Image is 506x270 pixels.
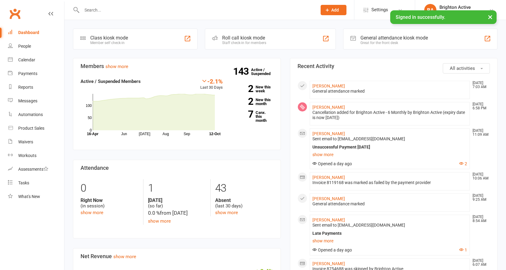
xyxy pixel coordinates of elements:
[439,10,471,15] div: Brighton Active
[470,215,490,223] time: [DATE] 8:54 AM
[18,44,31,49] div: People
[360,41,428,45] div: Great for the front desk
[8,26,64,39] a: Dashboard
[312,105,345,110] a: [PERSON_NAME]
[396,14,445,20] span: Signed in successfully.
[81,165,273,171] h3: Attendance
[459,161,467,166] button: 2
[312,161,352,166] span: Opened a day ago
[251,63,278,80] a: 143Active / Suspended
[8,108,64,121] a: Automations
[81,63,273,69] h3: Members
[312,237,467,245] a: show more
[443,63,490,73] button: All activities
[459,248,467,253] button: 1
[18,30,39,35] div: Dashboard
[298,63,490,69] h3: Recent Activity
[215,197,273,209] div: (last 30 days)
[470,81,490,89] time: [DATE] 7:03 AM
[8,149,64,162] a: Workouts
[232,98,273,106] a: 2New this month
[312,175,345,180] a: [PERSON_NAME]
[81,197,139,209] div: (in session)
[18,194,40,199] div: What's New
[200,78,223,91] div: Last 30 Days
[371,3,388,17] span: Settings
[7,6,22,21] a: Clubworx
[8,53,64,67] a: Calendar
[312,110,467,120] div: Cancellation added for Brighton Active - 6 Monthly by Brighton Active (expiry date is now [DATE])
[105,64,128,69] a: show more
[312,196,345,201] a: [PERSON_NAME]
[232,97,253,106] strong: 2
[8,190,64,203] a: What's New
[312,217,345,222] a: [PERSON_NAME]
[8,39,64,53] a: People
[232,110,253,119] strong: 7
[222,41,266,45] div: Staff check-in for members
[81,197,139,203] strong: Right Now
[148,197,206,209] div: (so far)
[470,129,490,137] time: [DATE] 11:09 AM
[233,67,251,76] strong: 143
[232,85,273,93] a: 2New this week
[18,180,29,185] div: Tasks
[360,35,428,41] div: General attendance kiosk mode
[331,8,339,12] span: Add
[8,135,64,149] a: Waivers
[8,80,64,94] a: Reports
[8,176,64,190] a: Tasks
[470,259,490,267] time: [DATE] 6:07 AM
[450,66,475,71] span: All activities
[148,209,206,217] div: from [DATE]
[200,78,223,84] div: -2.1%
[90,35,128,41] div: Class kiosk mode
[81,179,139,197] div: 0
[90,41,128,45] div: Member self check-in
[312,261,345,266] a: [PERSON_NAME]
[18,139,33,144] div: Waivers
[215,210,238,215] a: show more
[312,180,467,185] div: Invoice 8119168 was marked as failed by the payment provider
[18,112,43,117] div: Automations
[18,71,37,76] div: Payments
[215,179,273,197] div: 43
[113,254,136,259] a: show more
[424,4,436,16] div: BA
[81,253,273,259] h3: Net Revenue
[148,197,206,203] strong: [DATE]
[470,194,490,202] time: [DATE] 9:25 AM
[18,57,35,62] div: Calendar
[148,210,160,216] span: 0.0 %
[80,6,313,14] input: Search...
[18,85,33,90] div: Reports
[312,84,345,88] a: [PERSON_NAME]
[312,131,345,136] a: [PERSON_NAME]
[8,67,64,80] a: Payments
[485,10,496,23] button: ×
[148,218,171,224] a: show more
[312,136,405,141] span: Sent email to [EMAIL_ADDRESS][DOMAIN_NAME]
[470,173,490,180] time: [DATE] 10:06 AM
[312,248,352,252] span: Opened a day ago
[312,145,467,150] div: Unsuccessful Payment [DATE]
[18,167,48,172] div: Assessments
[312,223,405,227] span: Sent email to [EMAIL_ADDRESS][DOMAIN_NAME]
[312,231,467,236] div: Late Payments
[18,98,37,103] div: Messages
[222,35,266,41] div: Roll call kiosk mode
[439,5,471,10] div: Brighton Active
[232,111,273,122] a: 7Canx. this month
[8,162,64,176] a: Assessments
[18,126,44,131] div: Product Sales
[215,197,273,203] strong: Absent
[8,121,64,135] a: Product Sales
[312,201,467,207] div: General attendance marked
[232,84,253,93] strong: 2
[470,102,490,110] time: [DATE] 6:58 PM
[312,89,467,94] div: General attendance marked
[148,179,206,197] div: 1
[81,79,141,84] strong: Active / Suspended Members
[321,5,346,15] button: Add
[81,210,103,215] a: show more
